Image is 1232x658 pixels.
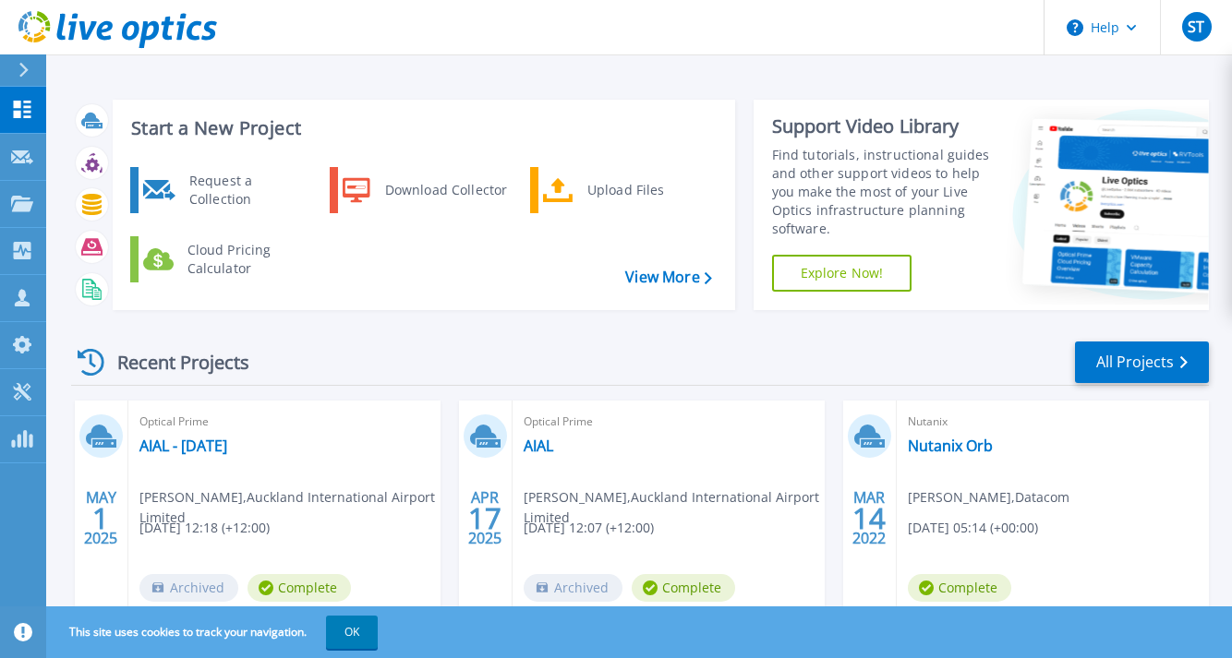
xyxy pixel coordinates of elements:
span: Nutanix [908,412,1198,432]
a: AIAL - [DATE] [139,437,227,455]
a: Upload Files [530,167,719,213]
div: APR 2025 [467,485,502,552]
a: Explore Now! [772,255,912,292]
div: Request a Collection [180,172,315,209]
span: [PERSON_NAME] , Auckland International Airport Limited [524,487,825,528]
div: Find tutorials, instructional guides and other support videos to help you make the most of your L... [772,146,998,238]
span: This site uses cookies to track your navigation. [51,616,378,649]
span: 1 [92,510,109,526]
a: View More [625,269,711,286]
div: Download Collector [376,172,515,209]
a: Request a Collection [130,167,320,213]
div: Cloud Pricing Calculator [178,241,315,278]
span: 14 [852,510,886,526]
span: Complete [248,574,351,602]
button: OK [326,616,378,649]
span: Complete [908,574,1011,602]
a: AIAL [524,437,553,455]
a: All Projects [1075,341,1209,383]
span: ST [1188,19,1204,34]
div: MAY 2025 [83,485,118,552]
span: [DATE] 12:07 (+12:00) [524,518,654,538]
span: Optical Prime [139,412,429,432]
span: [DATE] 12:18 (+12:00) [139,518,270,538]
a: Download Collector [330,167,519,213]
div: Upload Files [578,172,715,209]
span: Complete [632,574,735,602]
span: [DATE] 05:14 (+00:00) [908,518,1038,538]
div: MAR 2022 [852,485,887,552]
div: Recent Projects [71,340,274,385]
span: Archived [524,574,622,602]
span: 17 [468,510,501,526]
a: Cloud Pricing Calculator [130,236,320,282]
span: Archived [139,574,238,602]
h3: Start a New Project [131,118,711,138]
span: Optical Prime [524,412,814,432]
span: [PERSON_NAME] , Auckland International Airport Limited [139,487,441,528]
a: Nutanix Orb [908,437,993,455]
span: [PERSON_NAME] , Datacom [908,487,1069,508]
div: Support Video Library [772,114,998,138]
